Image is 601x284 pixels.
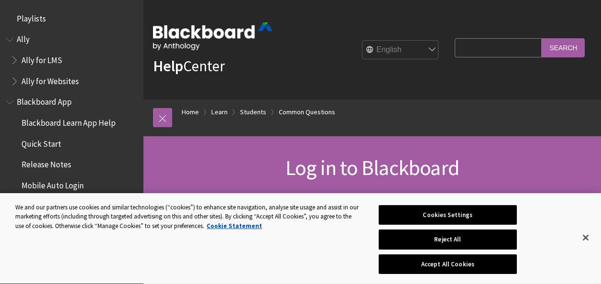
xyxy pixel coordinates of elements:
a: Home [182,106,199,118]
span: Blackboard Learn App Help [22,115,116,128]
strong: Help [153,56,183,76]
button: Close [575,227,596,248]
span: Ally for LMS [22,52,62,65]
nav: Book outline for Playlists [6,11,138,27]
span: Ally for Websites [22,73,79,86]
span: Release Notes [22,157,71,170]
a: HelpCenter [153,56,225,76]
span: Blackboard App [17,94,72,107]
button: Reject All [379,230,517,250]
input: Search [542,38,585,57]
span: Quick Start [22,136,61,149]
button: Cookies Settings [379,205,517,225]
select: Site Language Selector [362,41,439,60]
img: Blackboard by Anthology [153,22,273,50]
span: Mobile Auto Login [22,177,84,190]
nav: Book outline for Anthology Ally Help [6,32,138,89]
span: Log in to Blackboard [285,154,459,181]
div: We and our partners use cookies and similar technologies (“cookies”) to enhance site navigation, ... [15,203,361,231]
a: Students [240,106,266,118]
a: Common Questions [279,106,335,118]
span: Ally [17,32,30,44]
a: More information about your privacy, opens in a new tab [207,222,262,230]
span: Playlists [17,11,46,23]
button: Accept All Cookies [379,254,517,274]
a: Learn [211,106,228,118]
